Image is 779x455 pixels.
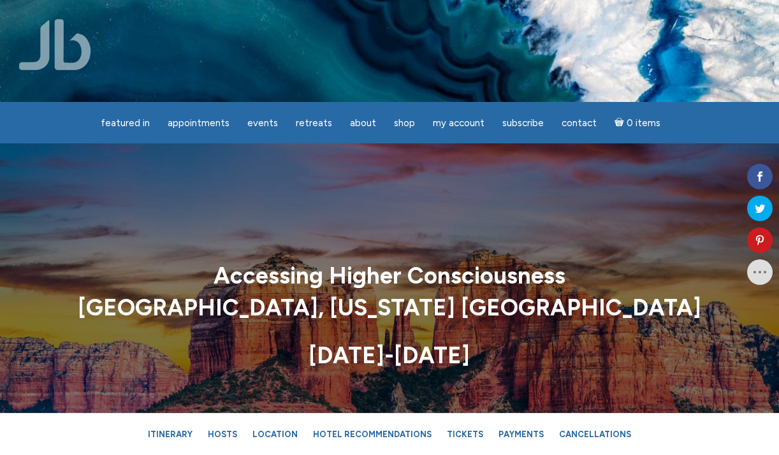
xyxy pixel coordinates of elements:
a: Hosts [201,423,244,445]
a: About [342,111,384,136]
a: featured in [93,111,157,136]
span: 0 items [627,119,660,128]
a: Cancellations [553,423,637,445]
strong: Accessing Higher Consciousness [214,262,565,289]
a: Shop [386,111,423,136]
a: My Account [425,111,492,136]
a: Appointments [160,111,237,136]
a: Cart0 items [607,110,668,136]
span: featured in [101,117,150,129]
a: Location [246,423,304,445]
span: Contact [562,117,597,129]
span: My Account [433,117,484,129]
img: Jamie Butler. The Everyday Medium [19,19,91,70]
a: Retreats [288,111,340,136]
strong: [GEOGRAPHIC_DATA], [US_STATE] [GEOGRAPHIC_DATA] [78,294,701,322]
a: Hotel Recommendations [307,423,438,445]
span: Subscribe [502,117,544,129]
span: Appointments [168,117,229,129]
a: Itinerary [142,423,199,445]
i: Cart [615,117,627,129]
span: Retreats [296,117,332,129]
span: About [350,117,376,129]
a: Events [240,111,286,136]
span: Shop [394,117,415,129]
a: Payments [492,423,550,445]
span: Events [247,117,278,129]
a: Tickets [440,423,490,445]
a: Subscribe [495,111,551,136]
span: Shares [752,155,773,161]
a: Contact [554,111,604,136]
strong: [DATE]-[DATE] [309,342,470,369]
